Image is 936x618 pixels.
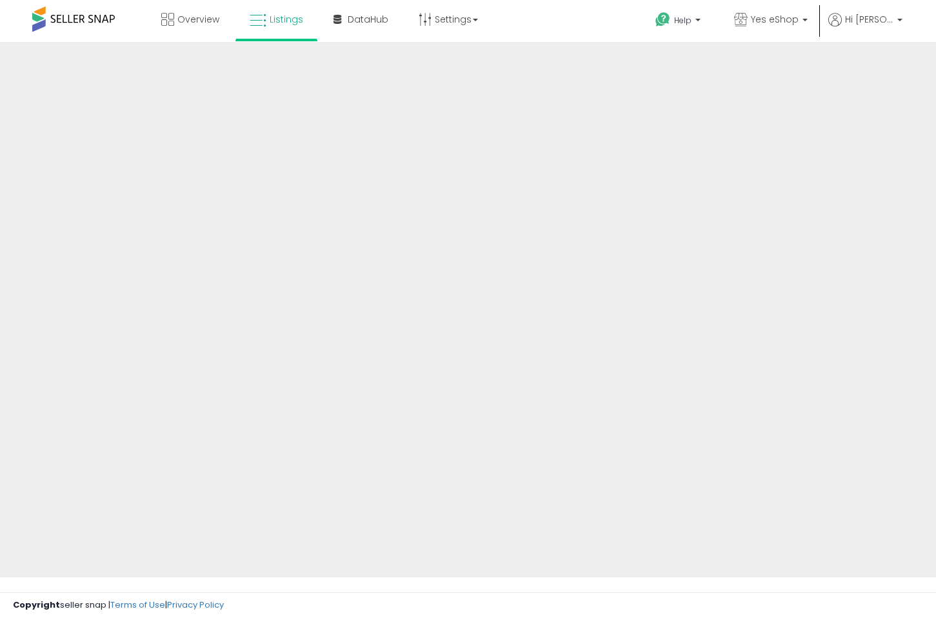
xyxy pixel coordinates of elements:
a: Help [645,2,713,42]
span: Hi [PERSON_NAME] [845,13,893,26]
span: DataHub [348,13,388,26]
span: Yes eShop [751,13,799,26]
span: Listings [270,13,303,26]
a: Hi [PERSON_NAME] [828,13,902,42]
span: Help [674,15,692,26]
i: Get Help [655,12,671,28]
span: Overview [177,13,219,26]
